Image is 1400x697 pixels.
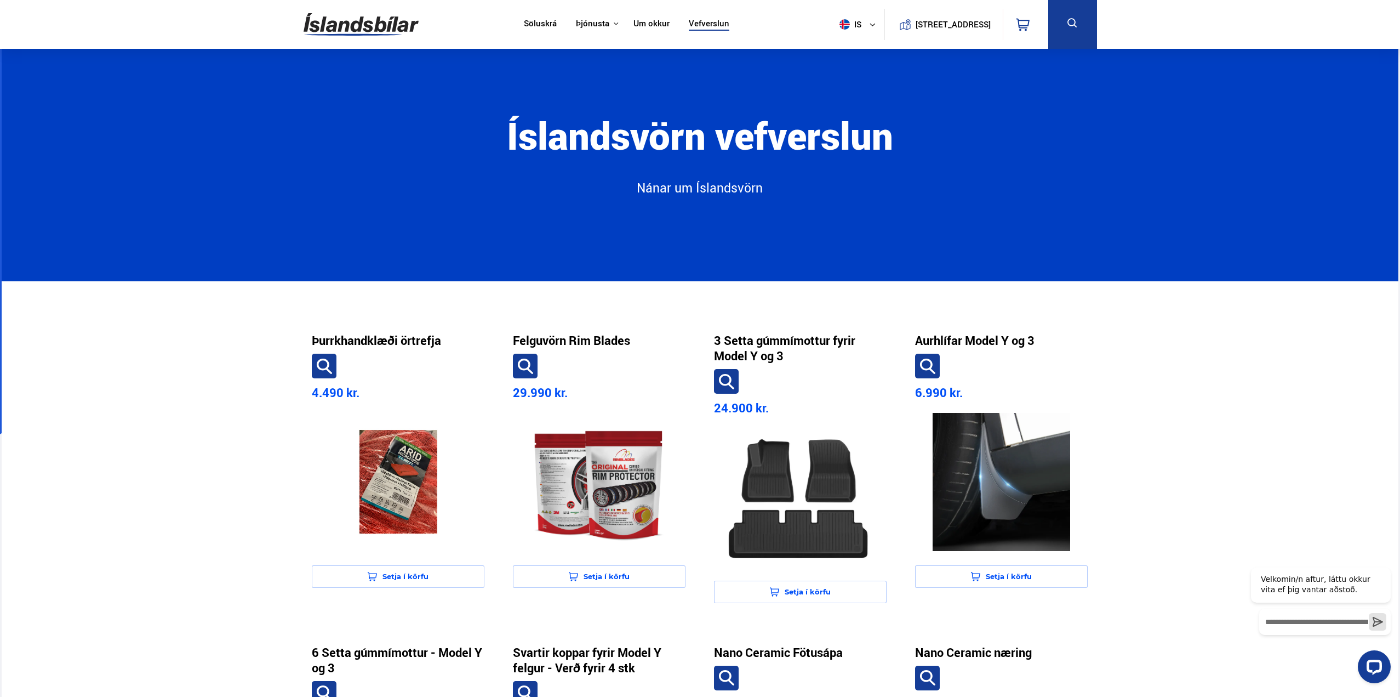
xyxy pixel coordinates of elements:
button: Setja í körfu [513,565,685,588]
img: product-image-2 [723,428,878,566]
a: Nánar um Íslandsvörn [462,179,938,206]
button: Setja í körfu [312,565,484,588]
button: Setja í körfu [714,581,887,603]
iframe: LiveChat chat widget [1242,547,1395,692]
span: 24.900 kr. [714,400,769,416]
a: 6 Setta gúmmímottur - Model Y og 3 [312,645,484,676]
button: Þjónusta [576,19,609,29]
a: Svartir koppar fyrir Model Y felgur - Verð fyrir 4 stk [513,645,685,676]
button: Setja í körfu [915,565,1088,588]
span: is [835,19,862,30]
img: svg+xml;base64,PHN2ZyB4bWxucz0iaHR0cDovL3d3dy53My5vcmcvMjAwMC9zdmciIHdpZHRoPSI1MTIiIGhlaWdodD0iNT... [839,19,850,30]
a: Nano Ceramic næring [915,645,1032,660]
span: 4.490 kr. [312,384,359,400]
a: Nano Ceramic Fötusápa [714,645,843,660]
a: product-image-2 [714,422,887,575]
a: Þurrkhandklæði örtrefja [312,333,441,348]
h1: Íslandsvörn vefverslun [402,115,997,179]
a: product-image-0 [312,407,484,560]
a: Söluskrá [524,19,557,30]
a: product-image-1 [513,407,685,560]
a: Um okkur [633,19,670,30]
a: Aurhlífar Model Y og 3 [915,333,1035,348]
span: 29.990 kr. [513,384,568,400]
a: 3 Setta gúmmímottur fyrir Model Y og 3 [714,333,887,364]
img: product-image-1 [522,413,677,551]
a: [STREET_ADDRESS] [890,9,997,40]
a: product-image-3 [915,407,1088,560]
span: 6.990 kr. [915,384,963,400]
a: Vefverslun [689,19,729,30]
button: is [835,8,884,41]
img: product-image-3 [924,413,1079,551]
img: G0Ugv5HjCgRt.svg [304,7,419,42]
button: [STREET_ADDRESS] [920,20,987,29]
img: product-image-0 [321,413,476,551]
a: Felguvörn Rim Blades [513,333,630,348]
